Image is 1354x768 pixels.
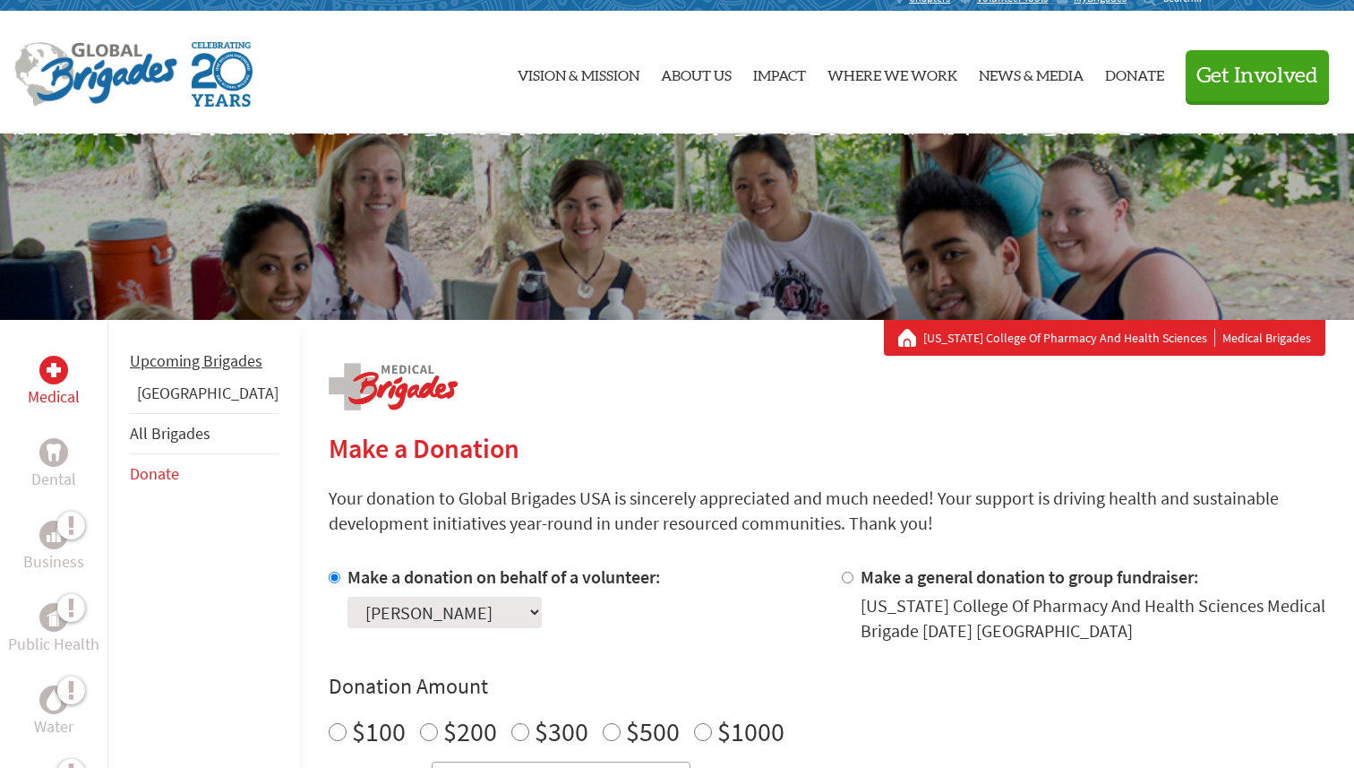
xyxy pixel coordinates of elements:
[1105,26,1164,119] a: Donate
[8,632,99,657] p: Public Health
[39,438,68,467] div: Dental
[130,454,279,494] li: Donate
[14,42,177,107] img: Global Brigades Logo
[47,608,61,626] img: Public Health
[31,438,76,492] a: DentalDental
[717,714,784,748] label: $1000
[661,26,732,119] a: About Us
[47,363,61,377] img: Medical
[47,528,61,542] img: Business
[753,26,806,119] a: Impact
[34,686,73,739] a: WaterWater
[535,714,588,748] label: $300
[827,26,957,119] a: Where We Work
[898,329,1311,347] div: Medical Brigades
[347,565,661,588] label: Make a donation on behalf of a volunteer:
[329,432,1325,464] h2: Make a Donation
[130,350,262,371] a: Upcoming Brigades
[130,381,279,413] li: Panama
[137,383,279,403] a: [GEOGRAPHIC_DATA]
[329,672,1325,701] h4: Donation Amount
[23,521,84,574] a: BusinessBusiness
[1186,50,1329,101] button: Get Involved
[130,463,179,484] a: Donate
[47,689,61,710] img: Water
[28,384,80,410] p: Medical
[130,341,279,381] li: Upcoming Brigades
[192,42,253,107] img: Global Brigades Celebrating 20 Years
[8,603,99,657] a: Public HealthPublic Health
[34,714,73,739] p: Water
[329,363,458,410] img: logo-medical.png
[28,356,80,410] a: MedicalMedical
[23,549,84,574] p: Business
[31,467,76,492] p: Dental
[626,714,680,748] label: $500
[47,444,61,461] img: Dental
[39,521,68,549] div: Business
[861,565,1199,588] label: Make a general donation to group fundraiser:
[39,356,68,384] div: Medical
[518,26,639,119] a: Vision & Mission
[130,413,279,454] li: All Brigades
[861,593,1326,643] div: [US_STATE] College Of Pharmacy And Health Sciences Medical Brigade [DATE] [GEOGRAPHIC_DATA]
[39,603,68,632] div: Public Health
[979,26,1084,119] a: News & Media
[39,686,68,714] div: Water
[443,714,497,748] label: $200
[923,329,1215,347] a: [US_STATE] College Of Pharmacy And Health Sciences
[1196,65,1318,87] span: Get Involved
[329,486,1325,536] p: Your donation to Global Brigades USA is sincerely appreciated and much needed! Your support is dr...
[130,423,210,444] a: All Brigades
[352,714,406,748] label: $100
